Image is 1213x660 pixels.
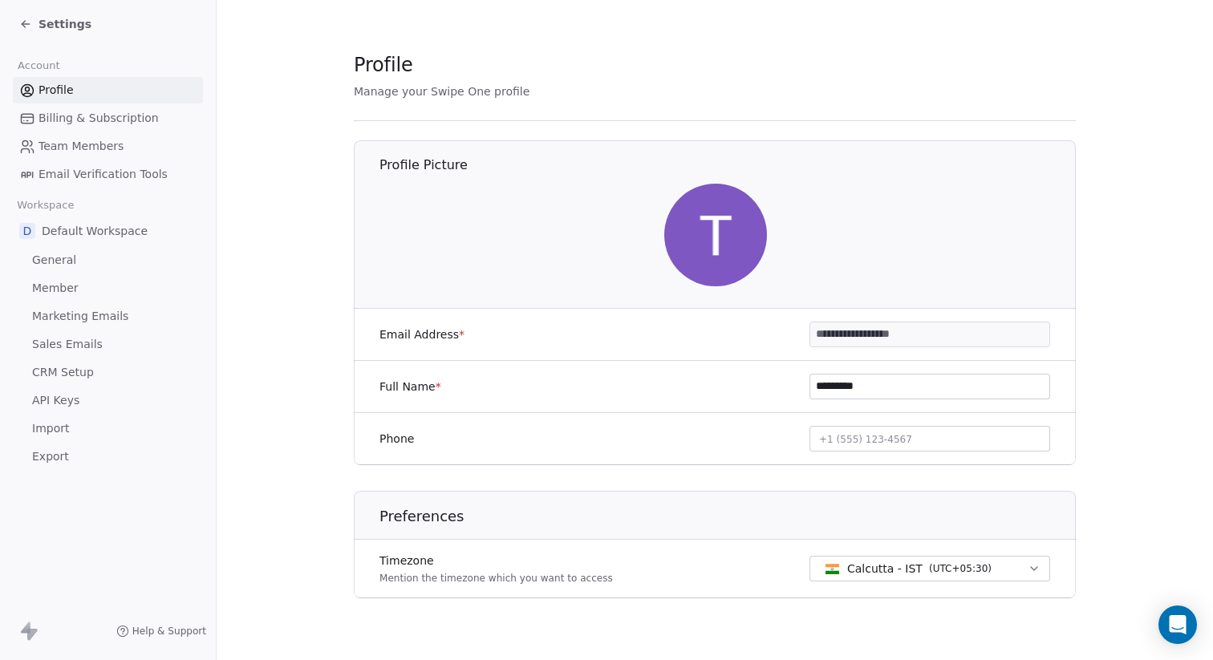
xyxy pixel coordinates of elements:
[379,553,613,569] label: Timezone
[10,193,81,217] span: Workspace
[13,77,203,103] a: Profile
[13,387,203,414] a: API Keys
[32,252,76,269] span: General
[354,53,413,77] span: Profile
[379,326,465,342] label: Email Address
[13,161,203,188] a: Email Verification Tools
[13,443,203,470] a: Export
[379,431,414,447] label: Phone
[13,133,203,160] a: Team Members
[379,572,613,585] p: Mention the timezone which you want to access
[39,82,74,99] span: Profile
[39,138,124,155] span: Team Members
[13,105,203,132] a: Billing & Subscription
[379,379,441,395] label: Full Name
[132,625,206,638] span: Help & Support
[13,303,203,330] a: Marketing Emails
[13,359,203,386] a: CRM Setup
[32,336,103,353] span: Sales Emails
[32,364,94,381] span: CRM Setup
[39,110,159,127] span: Billing & Subscription
[19,16,91,32] a: Settings
[354,85,529,98] span: Manage your Swipe One profile
[929,561,992,576] span: ( UTC+05:30 )
[13,331,203,358] a: Sales Emails
[13,415,203,442] a: Import
[32,448,69,465] span: Export
[847,561,923,577] span: Calcutta - IST
[32,280,79,297] span: Member
[32,308,128,325] span: Marketing Emails
[116,625,206,638] a: Help & Support
[379,156,1077,174] h1: Profile Picture
[13,247,203,273] a: General
[379,507,1077,526] h1: Preferences
[39,166,168,183] span: Email Verification Tools
[664,184,767,286] img: JAsolRA3-cernKtrjQdXwWvWL0DdZE_Tl0wN-_HkgFA
[809,556,1050,581] button: Calcutta - IST(UTC+05:30)
[32,392,79,409] span: API Keys
[13,275,203,302] a: Member
[19,223,35,239] span: D
[39,16,91,32] span: Settings
[10,54,67,78] span: Account
[42,223,148,239] span: Default Workspace
[809,426,1050,451] button: +1 (555) 123-4567
[32,420,69,437] span: Import
[819,434,912,445] span: +1 (555) 123-4567
[1158,605,1197,644] div: Open Intercom Messenger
